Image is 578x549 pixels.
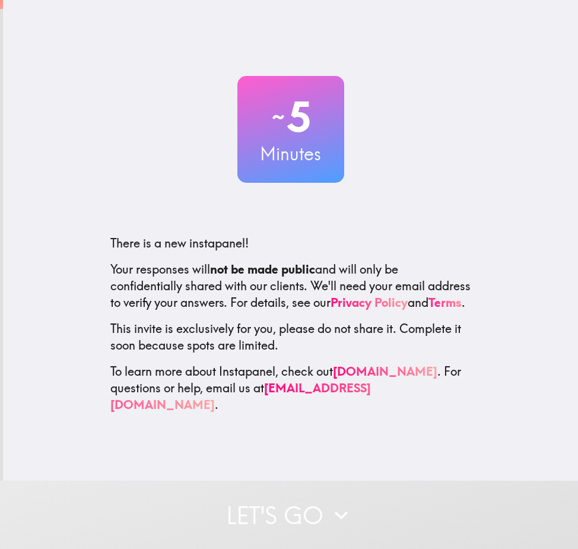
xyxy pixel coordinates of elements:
span: There is a new instapanel! [110,236,249,250]
span: ~ [270,99,287,135]
a: Terms [428,295,462,310]
p: This invite is exclusively for you, please do not share it. Complete it soon because spots are li... [110,320,471,354]
h2: 5 [237,93,344,141]
h3: Minutes [237,141,344,166]
a: [DOMAIN_NAME] [333,364,437,379]
a: [EMAIL_ADDRESS][DOMAIN_NAME] [110,380,371,412]
b: not be made public [210,262,315,277]
a: Privacy Policy [331,295,408,310]
p: To learn more about Instapanel, check out . For questions or help, email us at . [110,363,471,413]
p: Your responses will and will only be confidentially shared with our clients. We'll need your emai... [110,261,471,311]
